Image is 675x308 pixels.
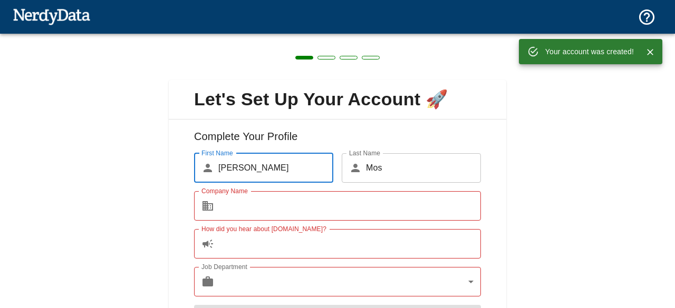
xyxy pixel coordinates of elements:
h6: Complete Your Profile [177,128,498,153]
label: Last Name [349,148,380,157]
label: First Name [201,148,233,157]
button: Close [642,44,658,60]
div: Your account was created! [545,42,634,61]
span: Let's Set Up Your Account 🚀 [177,88,498,111]
label: Company Name [201,186,248,195]
label: How did you hear about [DOMAIN_NAME]? [201,224,326,233]
label: Job Department [201,262,247,271]
img: NerdyData.com [13,6,90,27]
button: Support and Documentation [631,2,662,33]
